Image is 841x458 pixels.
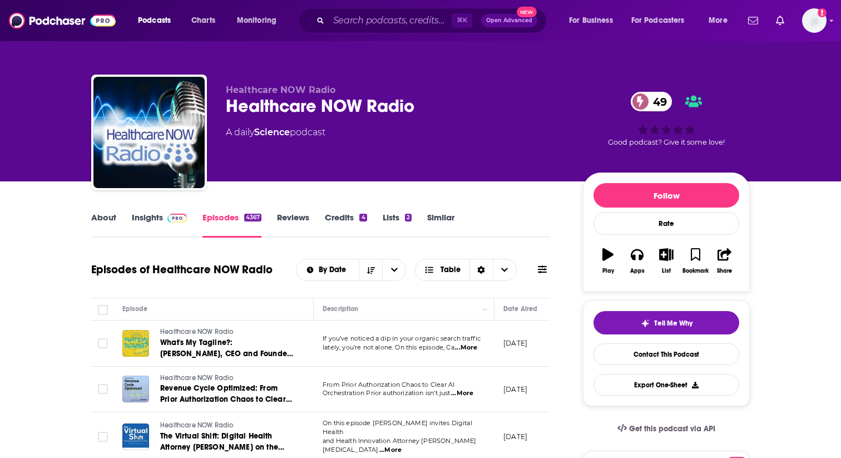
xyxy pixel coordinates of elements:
span: Table [441,266,461,274]
img: Healthcare NOW Radio [93,77,205,188]
button: open menu [701,12,741,29]
p: [DATE] [503,432,527,441]
span: Open Advanced [486,18,532,23]
div: 2 [405,214,412,221]
h1: Episodes of Healthcare NOW Radio [91,263,273,277]
a: Healthcare NOW Radio [160,327,294,337]
button: open menu [229,12,291,29]
div: 4 [359,214,367,221]
input: Search podcasts, credits, & more... [329,12,452,29]
span: ...More [451,389,473,398]
a: Credits4 [325,212,367,238]
img: tell me why sparkle [641,319,650,328]
div: Date Aired [503,302,537,316]
a: 49 [631,92,672,111]
span: New [517,7,537,17]
span: More [709,13,728,28]
span: For Podcasters [631,13,685,28]
span: Logged in as mcorcoran [802,8,827,33]
button: open menu [561,12,627,29]
a: Episodes4367 [202,212,261,238]
button: List [652,241,681,281]
a: Reviews [277,212,309,238]
a: What's My Tagline?: [PERSON_NAME], CEO and Founder Health Launch Pad [160,337,294,359]
button: open menu [624,12,701,29]
a: Get this podcast via API [609,415,724,442]
div: 49Good podcast? Give it some love! [583,85,750,154]
a: Charts [184,12,222,29]
div: 4367 [244,214,261,221]
span: If you’ve noticed a dip in your organic search traffic [323,334,481,342]
span: What's My Tagline?: [PERSON_NAME], CEO and Founder Health Launch Pad [160,338,293,370]
button: Apps [622,241,651,281]
span: 49 [642,92,672,111]
a: Healthcare NOW Radio [160,421,294,431]
div: Search podcasts, credits, & more... [309,8,557,33]
button: Show profile menu [802,8,827,33]
span: Toggle select row [98,384,108,394]
button: Open AdvancedNew [481,14,537,27]
div: Sort Direction [469,259,493,280]
span: Charts [191,13,215,28]
span: and Health Innovation Attorney [PERSON_NAME][MEDICAL_DATA] [323,437,477,454]
button: Play [593,241,622,281]
div: Play [602,268,614,274]
button: Sort Direction [359,259,382,280]
button: tell me why sparkleTell Me Why [593,311,739,334]
span: Toggle select row [98,338,108,348]
span: From Prior Authorization Chaos to Clear AI [323,381,454,388]
button: Choose View [415,259,517,281]
span: Revenue Cycle Optimized: From Prior Authorization Chaos to Clear AI Orchestration [160,383,292,415]
button: open menu [382,259,405,280]
a: Show notifications dropdown [744,11,763,30]
a: Show notifications dropdown [771,11,789,30]
div: List [662,268,671,274]
a: The Virtual Shift: Digital Health Attorney [PERSON_NAME] on the 2026 Proposed PFS [160,431,294,453]
span: By Date [319,266,350,274]
div: Share [717,268,732,274]
span: Tell Me Why [654,319,692,328]
span: Monitoring [237,13,276,28]
span: Good podcast? Give it some love! [608,138,725,146]
span: Get this podcast via API [629,424,715,434]
a: Contact This Podcast [593,343,739,365]
a: About [91,212,116,238]
span: For Business [569,13,613,28]
a: Lists2 [383,212,412,238]
button: Column Actions [478,303,492,316]
div: Bookmark [682,268,709,274]
span: lately, you’re not alone. On this episode, Ca [323,343,454,351]
svg: Add a profile image [818,8,827,17]
img: Podchaser - Follow, Share and Rate Podcasts [9,10,116,31]
div: Apps [630,268,645,274]
span: ...More [379,446,402,455]
button: open menu [296,266,359,274]
span: Healthcare NOW Radio [160,374,234,382]
a: Revenue Cycle Optimized: From Prior Authorization Chaos to Clear AI Orchestration [160,383,294,405]
div: Description [323,302,358,316]
button: Bookmark [681,241,710,281]
div: A daily podcast [226,126,325,139]
button: open menu [130,12,185,29]
a: Healthcare NOW Radio [160,373,294,383]
img: User Profile [802,8,827,33]
button: Export One-Sheet [593,374,739,396]
span: Orchestration Prior authorization isn’t just [323,389,451,397]
span: Healthcare NOW Radio [226,85,335,95]
a: Similar [427,212,454,238]
button: Follow [593,183,739,208]
div: Rate [593,212,739,235]
span: ⌘ K [452,13,472,28]
img: Podchaser Pro [167,214,187,223]
span: Healthcare NOW Radio [160,421,234,429]
span: Podcasts [138,13,171,28]
a: Science [254,127,290,137]
a: InsightsPodchaser Pro [132,212,187,238]
span: ...More [455,343,477,352]
p: [DATE] [503,338,527,348]
h2: Choose List sort [296,259,407,281]
span: On this episode [PERSON_NAME] invites Digital Health [323,419,472,436]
